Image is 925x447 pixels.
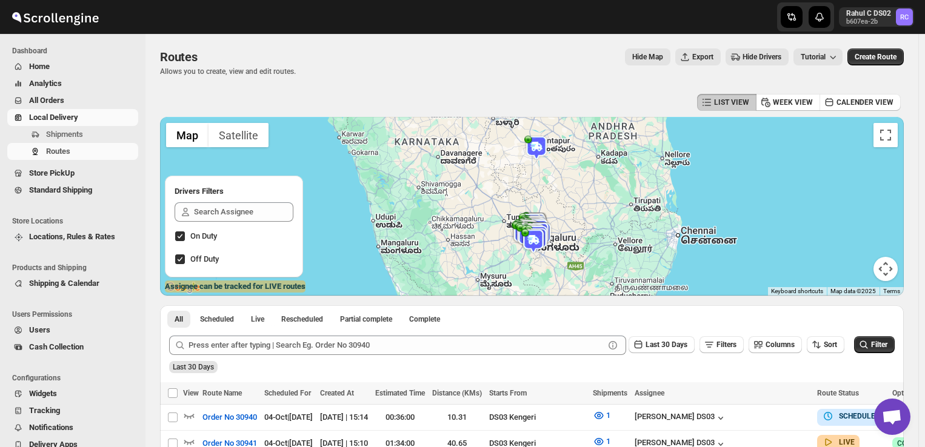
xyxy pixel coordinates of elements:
span: WEEK VIEW [773,98,813,107]
div: Open chat [874,399,910,435]
span: Local Delivery [29,113,78,122]
span: Configurations [12,373,139,383]
span: Products and Shipping [12,263,139,273]
span: Store Locations [12,216,139,226]
span: Distance (KMs) [432,389,482,397]
button: Notifications [7,419,138,436]
img: ScrollEngine [10,2,101,32]
button: Routes [7,143,138,160]
div: 10.31 [432,411,482,423]
button: Locations, Rules & Rates [7,228,138,245]
button: SCHEDULED [822,410,880,422]
span: Users [29,325,50,334]
span: Standard Shipping [29,185,92,194]
button: Analytics [7,75,138,92]
button: Tracking [7,402,138,419]
button: LIST VIEW [697,94,756,111]
button: Filter [854,336,895,353]
button: Shipments [7,126,138,143]
span: 1 [606,411,610,420]
span: 1 [606,437,610,446]
span: Tracking [29,406,60,415]
button: All Orders [7,92,138,109]
span: Filters [716,340,736,349]
button: Filters [700,336,744,353]
span: Routes [46,147,70,156]
span: Shipping & Calendar [29,279,99,288]
span: Sort [824,340,837,349]
span: Shipments [593,389,627,397]
span: Notifications [29,423,73,432]
span: Users Permissions [12,310,139,319]
span: Rahul C DS02 [896,8,913,25]
button: Last 30 Days [629,336,695,353]
span: Last 30 Days [173,363,214,371]
span: Locations, Rules & Rates [29,232,115,241]
button: Show street map [166,123,209,147]
b: SCHEDULED [839,412,880,420]
span: Hide Drivers [743,52,781,62]
span: Created At [320,389,354,397]
span: Scheduled For [264,389,311,397]
button: Home [7,58,138,75]
span: All [175,314,183,324]
img: Google [163,280,203,296]
button: Hide Drivers [726,48,789,65]
h2: Drivers Filters [175,185,293,197]
span: Order No 30940 [202,411,257,423]
span: Off Duty [190,254,219,263]
span: Live [251,314,264,324]
div: DS03 Kengeri [489,411,586,423]
span: Analytics [29,79,62,88]
span: View [183,389,199,397]
p: Rahul C DS02 [846,8,891,18]
button: Sort [807,336,844,353]
span: Routes [160,50,198,64]
button: Users [7,322,138,339]
div: [DATE] | 15:14 [320,411,368,423]
button: CALENDER VIEW [820,94,901,111]
span: Shipments [46,130,83,139]
p: Allows you to create, view and edit routes. [160,67,296,76]
input: Press enter after typing | Search Eg. Order No 30940 [189,336,604,355]
a: Terms (opens in new tab) [883,288,900,294]
span: Home [29,62,50,71]
span: Scheduled [200,314,234,324]
button: Toggle fullscreen view [873,123,898,147]
label: Assignee can be tracked for LIVE routes [165,280,306,293]
button: Widgets [7,385,138,402]
text: RC [900,13,909,21]
button: User menu [839,7,914,27]
b: LIVE [839,438,855,446]
p: b607ea-2b [846,18,891,25]
span: Partial complete [340,314,392,324]
button: Show satellite imagery [209,123,269,147]
span: All Orders [29,96,64,105]
button: Columns [749,336,802,353]
span: Export [692,52,713,62]
span: Tutorial [801,53,826,61]
button: Tutorial [793,48,843,65]
button: WEEK VIEW [756,94,820,111]
button: Cash Collection [7,339,138,356]
span: CALENDER VIEW [837,98,893,107]
span: Columns [766,340,795,349]
span: Estimated Time [375,389,425,397]
button: [PERSON_NAME] DS03 [635,412,727,424]
button: Keyboard shortcuts [771,287,823,296]
span: Widgets [29,389,57,398]
span: Cash Collection [29,342,84,351]
span: 04-Oct | [DATE] [264,412,313,422]
span: Route Status [817,389,859,397]
span: Assignee [635,389,664,397]
span: Map data ©2025 [830,288,876,294]
a: Open this area in Google Maps (opens a new window) [163,280,203,296]
button: Shipping & Calendar [7,275,138,292]
span: LIST VIEW [714,98,749,107]
span: On Duty [190,231,217,240]
span: Filter [871,340,887,349]
span: Rescheduled [281,314,323,324]
span: Dashboard [12,46,139,56]
span: Store PickUp [29,168,75,177]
